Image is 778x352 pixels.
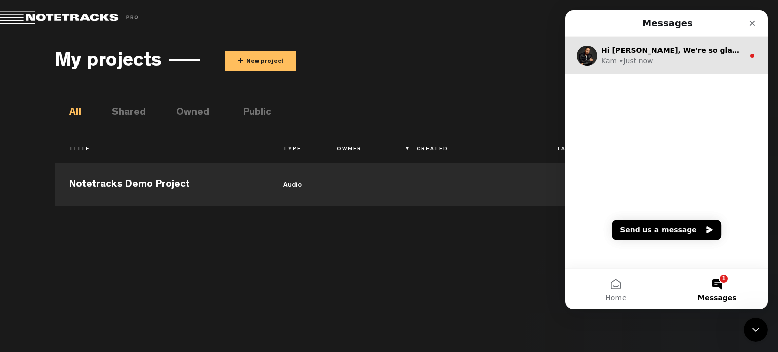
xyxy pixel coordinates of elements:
li: All [69,106,91,121]
button: +New project [225,51,296,71]
li: Shared [112,106,133,121]
th: Created [402,141,542,159]
span: + [238,56,243,67]
th: Type [268,141,322,159]
span: Home [40,284,61,291]
li: Public [243,106,264,121]
li: Owned [176,106,198,121]
button: Messages [101,259,203,299]
div: Kam [36,46,52,56]
h3: My projects [55,51,162,73]
div: • Just now [54,46,88,56]
iframe: Intercom live chat [744,318,768,342]
th: Last Modifications [543,141,683,159]
td: Notetracks Demo Project [55,161,269,206]
th: Title [55,141,269,159]
span: Hi [PERSON_NAME], We're so glad you're here! Here's a quick video to help you get the most out of... [36,36,746,44]
th: Owner [322,141,403,159]
iframe: Intercom live chat [565,10,768,309]
span: Messages [132,284,171,291]
td: audio [268,161,322,206]
button: Send us a message [47,210,156,230]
